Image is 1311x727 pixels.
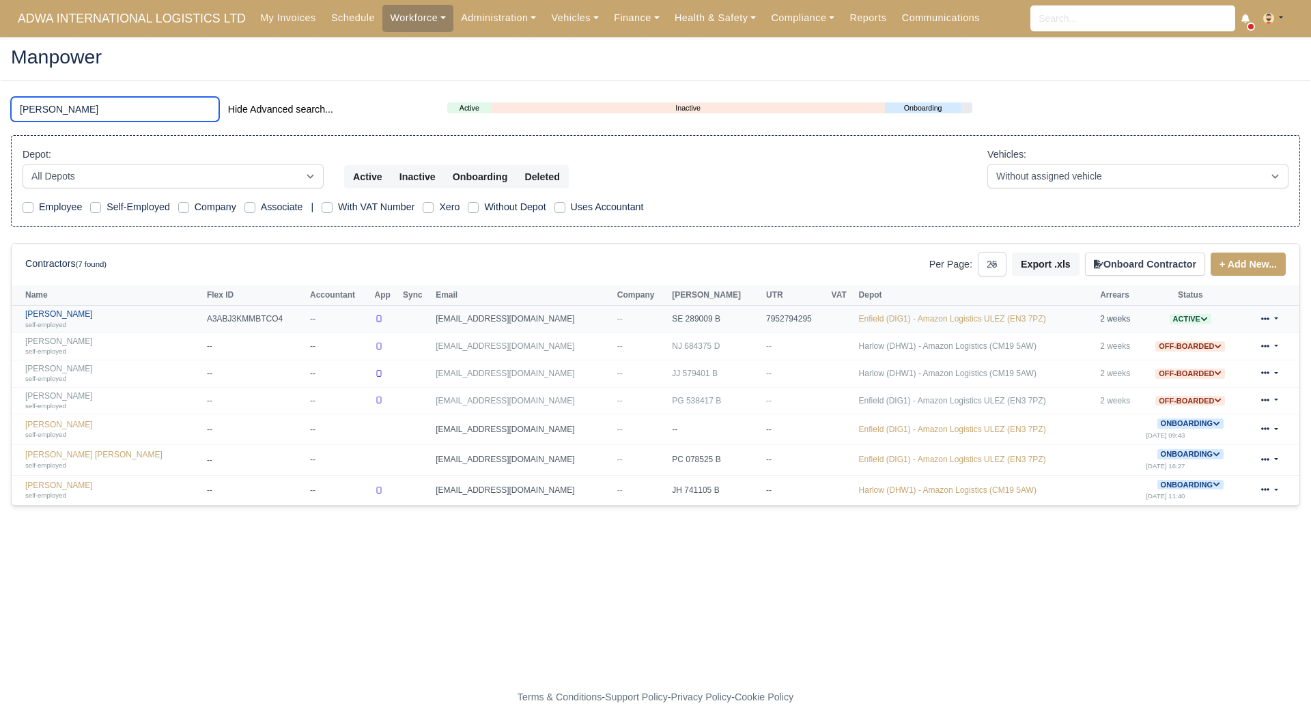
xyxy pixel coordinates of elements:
th: Arrears [1097,285,1142,306]
button: Onboard Contractor [1085,253,1205,276]
a: [PERSON_NAME] self-employed [25,420,200,440]
h2: Manpower [11,47,1300,66]
span: Onboarding [1157,480,1224,490]
span: Off-boarded [1155,341,1225,352]
h6: Contractors [25,258,107,270]
th: Sync [399,285,432,306]
a: Active [1170,314,1211,324]
span: -- [617,396,623,405]
td: 7952794295 [763,306,828,333]
a: Off-boarded [1155,396,1225,405]
th: Status [1142,285,1238,306]
td: -- [307,414,371,445]
td: [EMAIL_ADDRESS][DOMAIN_NAME] [432,414,614,445]
small: [DATE] 11:40 [1146,492,1185,500]
label: Per Page: [929,257,972,272]
small: (7 found) [76,260,107,268]
td: -- [763,333,828,360]
td: -- [763,360,828,387]
div: - - - [266,689,1045,705]
a: Reports [842,5,894,31]
button: Active [344,165,391,188]
th: Flex ID [203,285,307,306]
span: -- [617,425,623,434]
a: Schedule [324,5,382,31]
td: A3ABJ3KMMBTCO4 [203,306,307,333]
td: [EMAIL_ADDRESS][DOMAIN_NAME] [432,444,614,475]
small: [DATE] 09:43 [1146,431,1185,439]
small: self-employed [25,375,66,382]
a: Onboarding [1157,418,1224,428]
span: Off-boarded [1155,396,1225,406]
a: Finance [606,5,667,31]
a: Onboarding [885,102,961,114]
td: -- [763,387,828,414]
a: [PERSON_NAME] [PERSON_NAME] self-employed [25,450,200,470]
th: [PERSON_NAME] [668,285,763,306]
a: Workforce [382,5,453,31]
label: Employee [39,199,82,215]
label: With VAT Number [338,199,414,215]
span: -- [617,341,623,351]
a: ADWA INTERNATIONAL LOGISTICS LTD [11,5,253,32]
a: Active [447,102,491,114]
span: -- [617,314,623,324]
a: Harlow (DHW1) - Amazon Logistics (CM19 5AW) [859,485,1037,495]
td: 2 weeks [1097,333,1142,360]
button: Hide Advanced search... [219,98,342,121]
iframe: Chat Widget [1243,661,1311,727]
td: -- [203,333,307,360]
input: Search (by name, email, transporter id) ... [11,97,219,122]
span: -- [617,485,623,495]
th: Name [12,285,203,306]
a: Compliance [763,5,842,31]
td: -- [203,360,307,387]
span: | [311,201,313,212]
td: -- [307,360,371,387]
td: -- [307,306,371,333]
td: -- [203,387,307,414]
a: Enfield (DIG1) - Amazon Logistics ULEZ (EN3 7PZ) [859,425,1046,434]
label: Depot: [23,147,51,162]
a: Off-boarded [1155,341,1225,351]
td: 2 weeks [1097,360,1142,387]
a: [PERSON_NAME] self-employed [25,337,200,356]
th: Company [614,285,669,306]
button: Export .xls [1012,253,1080,276]
a: Privacy Policy [671,692,732,702]
span: Onboarding [1157,418,1224,429]
td: [EMAIL_ADDRESS][DOMAIN_NAME] [432,333,614,360]
a: Administration [453,5,544,31]
label: Self-Employed [107,199,170,215]
a: Support Policy [605,692,668,702]
td: -- [307,475,371,505]
a: [PERSON_NAME] self-employed [25,364,200,384]
td: JJ 579401 B [668,360,763,387]
td: -- [307,444,371,475]
td: [EMAIL_ADDRESS][DOMAIN_NAME] [432,306,614,333]
td: -- [307,387,371,414]
a: Inactive [491,102,885,114]
label: Associate [261,199,303,215]
a: Cookie Policy [735,692,793,702]
a: Onboarding [1157,449,1224,459]
a: Enfield (DIG1) - Amazon Logistics ULEZ (EN3 7PZ) [859,455,1046,464]
td: [EMAIL_ADDRESS][DOMAIN_NAME] [432,475,614,505]
button: Onboarding [444,165,517,188]
label: Without Depot [484,199,546,215]
td: -- [203,444,307,475]
td: NJ 684375 D [668,333,763,360]
label: Company [195,199,236,215]
td: -- [307,333,371,360]
small: [DATE] 16:27 [1146,462,1185,470]
th: VAT [828,285,856,306]
small: self-employed [25,321,66,328]
button: Inactive [391,165,445,188]
span: -- [617,369,623,378]
th: Accountant [307,285,371,306]
small: self-employed [25,491,66,499]
label: Xero [439,199,460,215]
a: Enfield (DIG1) - Amazon Logistics ULEZ (EN3 7PZ) [859,396,1046,405]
